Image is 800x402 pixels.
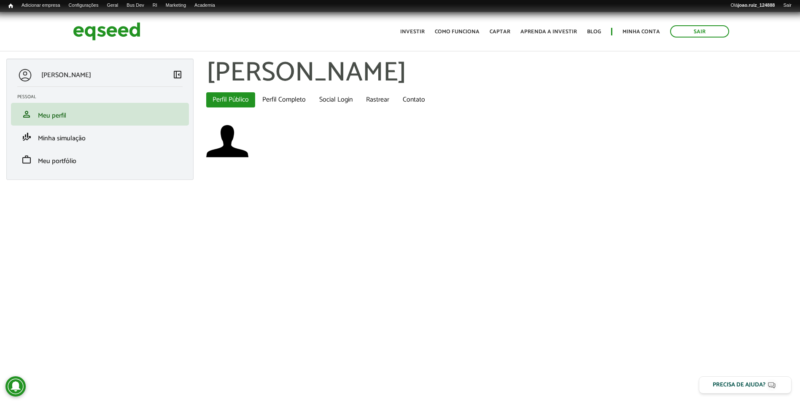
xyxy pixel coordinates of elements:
span: work [22,155,32,165]
li: Meu perfil [11,103,189,126]
span: finance_mode [22,132,32,142]
a: Captar [490,29,510,35]
a: Ver perfil do usuário. [206,120,248,162]
a: RI [148,2,162,9]
img: Foto de João Pedro Ruiz de Oliveira da Silva [206,120,248,162]
a: workMeu portfólio [17,155,183,165]
a: Academia [190,2,219,9]
a: Perfil Completo [256,92,312,107]
span: Meu portfólio [38,155,76,167]
span: Início [8,3,13,9]
a: finance_modeMinha simulação [17,132,183,142]
a: Blog [587,29,601,35]
a: Colapsar menu [172,70,183,81]
a: Como funciona [435,29,479,35]
a: Adicionar empresa [17,2,65,9]
span: Minha simulação [38,133,86,144]
h1: [PERSON_NAME] [206,59,794,88]
a: Aprenda a investir [520,29,577,35]
li: Minha simulação [11,126,189,148]
a: Rastrear [360,92,396,107]
a: Investir [400,29,425,35]
span: person [22,109,32,119]
img: EqSeed [73,20,140,43]
a: Configurações [65,2,103,9]
span: Meu perfil [38,110,66,121]
a: Perfil Público [206,92,255,107]
p: [PERSON_NAME] [41,71,91,79]
a: Minha conta [622,29,660,35]
span: left_panel_close [172,70,183,80]
h2: Pessoal [17,94,189,99]
a: Sair [779,2,796,9]
a: Bus Dev [122,2,148,9]
a: Sair [670,25,729,38]
a: Marketing [162,2,190,9]
li: Meu portfólio [11,148,189,171]
a: Início [4,2,17,10]
a: Olájoao.ruiz_124888 [726,2,779,9]
strong: joao.ruiz_124888 [738,3,775,8]
a: personMeu perfil [17,109,183,119]
a: Geral [102,2,122,9]
a: Social Login [313,92,359,107]
a: Contato [396,92,431,107]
